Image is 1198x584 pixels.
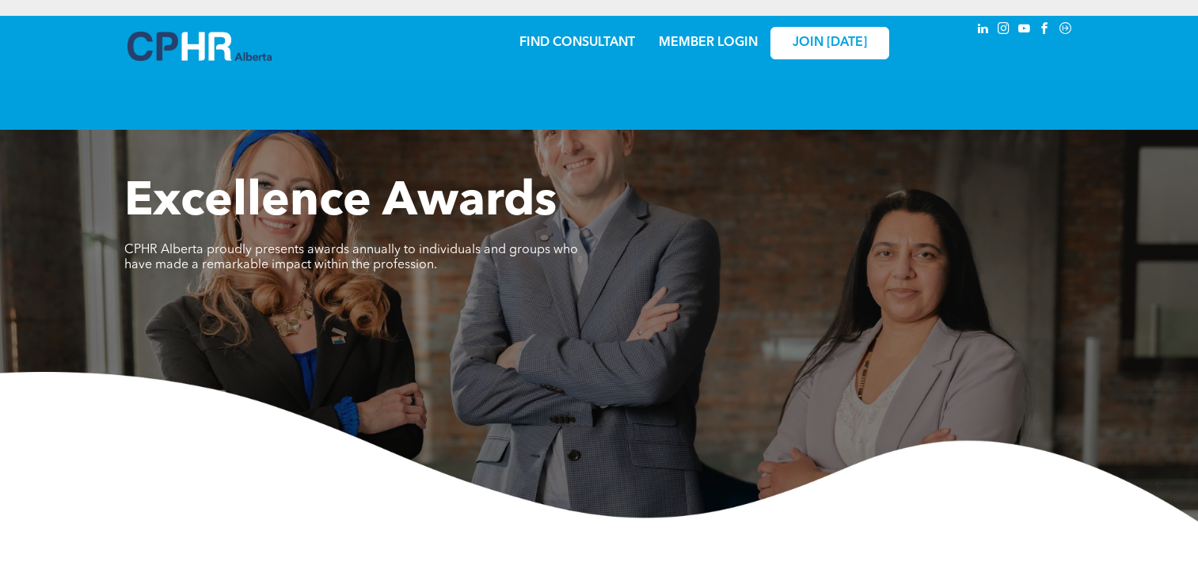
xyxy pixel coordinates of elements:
[1057,20,1074,41] a: Social network
[1016,20,1033,41] a: youtube
[995,20,1013,41] a: instagram
[975,20,992,41] a: linkedin
[124,244,578,271] span: CPHR Alberta proudly presents awards annually to individuals and groups who have made a remarkabl...
[770,27,889,59] a: JOIN [DATE]
[127,32,272,61] img: A blue and white logo for cp alberta
[659,36,758,49] a: MEMBER LOGIN
[793,36,867,51] span: JOIN [DATE]
[124,179,557,226] span: Excellence Awards
[1036,20,1054,41] a: facebook
[519,36,635,49] a: FIND CONSULTANT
